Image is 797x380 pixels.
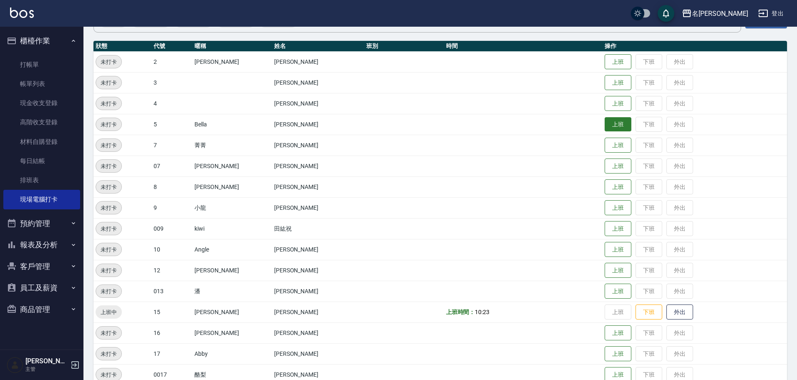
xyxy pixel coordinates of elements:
td: [PERSON_NAME] [272,322,365,343]
td: 17 [151,343,193,364]
td: 07 [151,156,193,176]
button: 櫃檯作業 [3,30,80,52]
td: Bella [192,114,272,135]
span: 未打卡 [96,78,121,87]
td: 013 [151,281,193,302]
button: 上班 [605,221,631,237]
button: 上班 [605,263,631,278]
td: Abby [192,343,272,364]
td: 5 [151,114,193,135]
button: 上班 [605,117,631,132]
td: [PERSON_NAME] [272,260,365,281]
td: 菁菁 [192,135,272,156]
a: 高階收支登錄 [3,113,80,132]
a: 現場電腦打卡 [3,190,80,209]
td: 小龍 [192,197,272,218]
button: save [658,5,674,22]
td: 4 [151,93,193,114]
button: 上班 [605,138,631,153]
td: [PERSON_NAME] [192,302,272,322]
td: 7 [151,135,193,156]
button: 上班 [605,179,631,195]
a: 打帳單 [3,55,80,74]
th: 狀態 [93,41,151,52]
td: [PERSON_NAME] [272,72,365,93]
button: 預約管理 [3,213,80,234]
span: 10:23 [475,309,489,315]
td: [PERSON_NAME] [192,156,272,176]
button: 上班 [605,284,631,299]
td: 田紘祝 [272,218,365,239]
td: 8 [151,176,193,197]
td: [PERSON_NAME] [192,260,272,281]
td: [PERSON_NAME] [272,343,365,364]
td: [PERSON_NAME] [272,156,365,176]
span: 未打卡 [96,162,121,171]
p: 主管 [25,365,68,373]
button: 下班 [636,305,662,320]
td: 9 [151,197,193,218]
td: 潘 [192,281,272,302]
h5: [PERSON_NAME] [25,357,68,365]
td: [PERSON_NAME] [272,93,365,114]
button: 上班 [605,200,631,216]
a: 材料自購登錄 [3,132,80,151]
a: 排班表 [3,171,80,190]
td: [PERSON_NAME] [272,114,365,135]
button: 登出 [755,6,787,21]
span: 未打卡 [96,58,121,66]
button: 客戶管理 [3,256,80,277]
span: 未打卡 [96,329,121,337]
th: 時間 [444,41,603,52]
td: kiwi [192,218,272,239]
td: 16 [151,322,193,343]
td: [PERSON_NAME] [192,322,272,343]
td: [PERSON_NAME] [272,281,365,302]
th: 操作 [603,41,787,52]
td: [PERSON_NAME] [272,51,365,72]
div: 名[PERSON_NAME] [692,8,748,19]
button: 報表及分析 [3,234,80,256]
td: 10 [151,239,193,260]
span: 未打卡 [96,120,121,129]
td: 2 [151,51,193,72]
td: 009 [151,218,193,239]
span: 未打卡 [96,287,121,296]
td: [PERSON_NAME] [192,176,272,197]
img: Logo [10,8,34,18]
button: 上班 [605,242,631,257]
img: Person [7,357,23,373]
button: 上班 [605,325,631,341]
th: 暱稱 [192,41,272,52]
button: 上班 [605,75,631,91]
td: [PERSON_NAME] [272,239,365,260]
span: 未打卡 [96,204,121,212]
span: 未打卡 [96,245,121,254]
a: 現金收支登錄 [3,93,80,113]
span: 未打卡 [96,141,121,150]
td: Angle [192,239,272,260]
th: 代號 [151,41,193,52]
button: 商品管理 [3,299,80,320]
span: 上班中 [96,308,122,317]
span: 未打卡 [96,183,121,191]
td: 12 [151,260,193,281]
td: [PERSON_NAME] [272,135,365,156]
th: 班別 [364,41,444,52]
td: 15 [151,302,193,322]
td: 3 [151,72,193,93]
span: 未打卡 [96,370,121,379]
span: 未打卡 [96,350,121,358]
td: [PERSON_NAME] [272,302,365,322]
span: 未打卡 [96,224,121,233]
button: 外出 [666,305,693,320]
th: 姓名 [272,41,365,52]
span: 未打卡 [96,99,121,108]
button: 上班 [605,96,631,111]
td: [PERSON_NAME] [192,51,272,72]
a: 帳單列表 [3,74,80,93]
a: 每日結帳 [3,151,80,171]
button: 名[PERSON_NAME] [678,5,752,22]
button: 員工及薪資 [3,277,80,299]
td: [PERSON_NAME] [272,176,365,197]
